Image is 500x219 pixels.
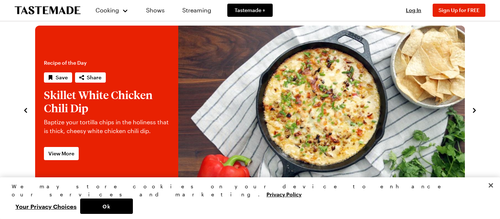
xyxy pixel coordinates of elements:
[44,72,72,83] button: Save recipe
[80,199,133,214] button: Ok
[96,7,119,14] span: Cooking
[266,190,302,197] a: More information about your privacy, opens in a new tab
[433,4,485,17] button: Sign Up for FREE
[22,105,29,114] button: navigate to previous item
[75,72,106,83] button: Share
[44,147,79,160] a: View More
[235,7,265,14] span: Tastemade +
[87,74,101,81] span: Share
[483,177,499,193] button: Close
[95,1,128,19] button: Cooking
[12,182,482,199] div: We may store cookies on your device to enhance our services and marketing.
[439,7,480,13] span: Sign Up for FREE
[471,105,478,114] button: navigate to next item
[56,74,68,81] span: Save
[35,26,465,194] div: 3 / 6
[48,150,74,157] span: View More
[406,7,421,13] span: Log In
[399,7,428,14] button: Log In
[12,182,482,214] div: Privacy
[12,199,80,214] button: Your Privacy Choices
[227,4,273,17] a: Tastemade +
[15,6,81,15] a: To Tastemade Home Page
